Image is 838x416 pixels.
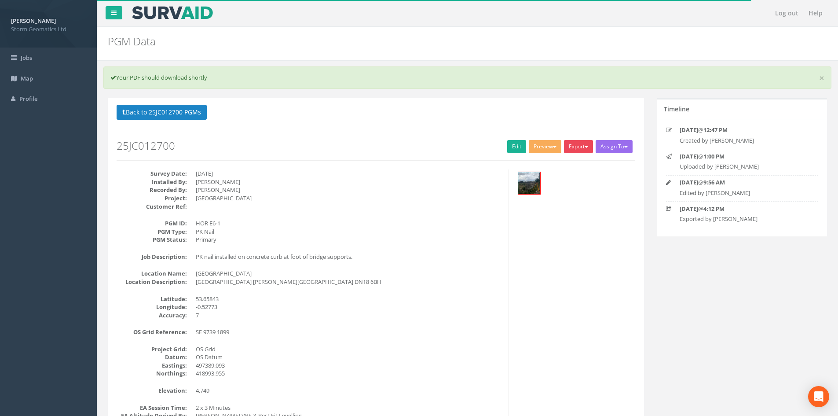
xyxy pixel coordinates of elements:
[196,361,502,370] dd: 497389.093
[11,15,86,33] a: [PERSON_NAME] Storm Geomatics Ltd
[117,140,635,151] h2: 25JC012700
[196,178,502,186] dd: [PERSON_NAME]
[117,169,187,178] dt: Survey Date:
[680,189,805,197] p: Edited by [PERSON_NAME]
[117,202,187,211] dt: Customer Ref:
[117,295,187,303] dt: Latitude:
[196,253,502,261] dd: PK nail installed on concrete curb at foot of bridge supports.
[703,152,725,160] strong: 1:00 PM
[196,303,502,311] dd: -0.52773
[196,236,502,244] dd: Primary
[196,369,502,378] dd: 418993.955
[117,269,187,278] dt: Location Name:
[680,152,805,161] p: @
[680,205,805,213] p: @
[117,194,187,202] dt: Project:
[117,361,187,370] dt: Eastings:
[11,25,86,33] span: Storm Geomatics Ltd
[703,126,728,134] strong: 12:47 PM
[196,311,502,320] dd: 7
[703,178,725,186] strong: 9:56 AM
[103,66,831,89] div: Your PDF should download shortly
[117,278,187,286] dt: Location Description:
[196,219,502,228] dd: HOR E6-1
[117,186,187,194] dt: Recorded By:
[196,194,502,202] dd: [GEOGRAPHIC_DATA]
[117,328,187,336] dt: OS Grid Reference:
[680,126,698,134] strong: [DATE]
[117,105,207,120] button: Back to 25JC012700 PGMs
[680,205,698,213] strong: [DATE]
[117,228,187,236] dt: PGM Type:
[196,353,502,361] dd: OS Datum
[21,74,33,82] span: Map
[808,386,829,407] div: Open Intercom Messenger
[664,106,689,112] h5: Timeline
[196,345,502,353] dd: OS Grid
[196,295,502,303] dd: 53.65843
[196,169,502,178] dd: [DATE]
[680,215,805,223] p: Exported by [PERSON_NAME]
[196,387,502,395] dd: 4.749
[529,140,561,153] button: Preview
[819,74,824,83] a: ×
[196,404,502,412] dd: 2 x 3 Minutes
[680,126,805,134] p: @
[703,205,725,213] strong: 4:12 PM
[117,219,187,228] dt: PGM ID:
[596,140,633,153] button: Assign To
[117,353,187,361] dt: Datum:
[196,186,502,194] dd: [PERSON_NAME]
[11,17,56,25] strong: [PERSON_NAME]
[680,162,805,171] p: Uploaded by [PERSON_NAME]
[680,178,698,186] strong: [DATE]
[507,140,526,153] a: Edit
[117,253,187,261] dt: Job Description:
[108,36,705,47] h2: PGM Data
[196,228,502,236] dd: PK Nail
[117,404,187,412] dt: EA Session Time:
[117,311,187,320] dt: Accuracy:
[680,136,805,145] p: Created by [PERSON_NAME]
[117,236,187,244] dt: PGM Status:
[196,278,502,286] dd: [GEOGRAPHIC_DATA] [PERSON_NAME][GEOGRAPHIC_DATA] DN18 6BH
[117,303,187,311] dt: Longitude:
[19,95,37,103] span: Profile
[680,178,805,187] p: @
[680,152,698,160] strong: [DATE]
[196,269,502,278] dd: [GEOGRAPHIC_DATA]
[518,172,540,194] img: 0360db4d-1d39-9928-e459-482903eac288_ce72f54a-730d-d614-53d7-a130f2f3a4f6_thumb.jpg
[117,345,187,353] dt: Project Grid:
[117,369,187,378] dt: Northings:
[564,140,593,153] button: Export
[196,328,502,336] dd: SE 9739 1899
[117,387,187,395] dt: Elevation:
[117,178,187,186] dt: Installed By:
[21,54,32,62] span: Jobs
